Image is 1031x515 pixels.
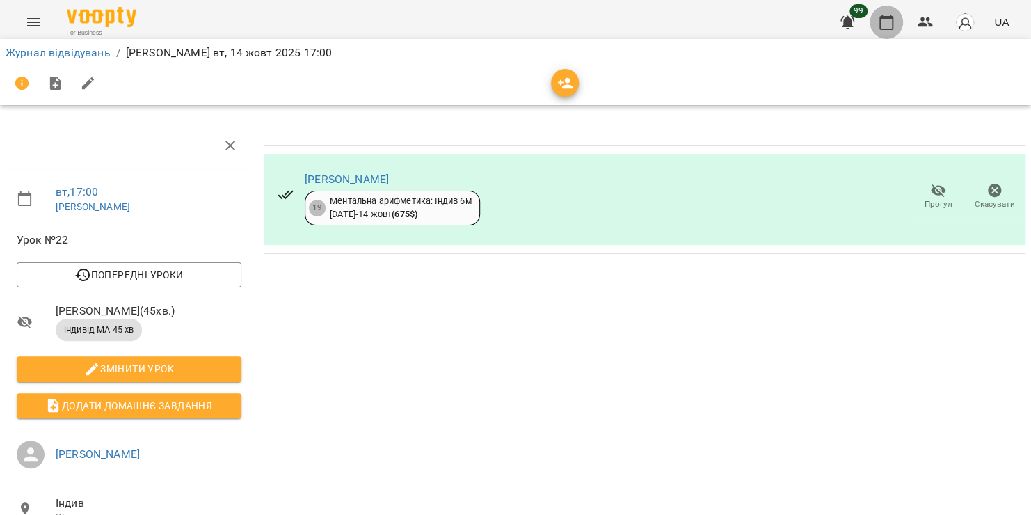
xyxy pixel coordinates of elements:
[126,45,332,61] p: [PERSON_NAME] вт, 14 жовт 2025 17:00
[925,198,952,210] span: Прогул
[17,393,241,418] button: Додати домашнє завдання
[56,201,130,212] a: [PERSON_NAME]
[56,495,241,512] span: Індив
[56,324,142,336] span: індивід МА 45 хв
[56,185,98,198] a: вт , 17:00
[966,177,1023,216] button: Скасувати
[989,9,1014,35] button: UA
[392,209,417,219] b: ( 675 $ )
[17,262,241,287] button: Попередні уроки
[305,173,389,186] a: [PERSON_NAME]
[56,447,140,461] a: [PERSON_NAME]
[28,360,230,377] span: Змінити урок
[6,45,1025,61] nav: breadcrumb
[17,6,50,39] button: Menu
[116,45,120,61] li: /
[28,267,230,283] span: Попередні уроки
[28,397,230,414] span: Додати домашнє завдання
[309,200,326,216] div: 19
[975,198,1015,210] span: Скасувати
[6,46,111,59] a: Журнал відвідувань
[955,13,975,32] img: avatar_s.png
[17,356,241,381] button: Змінити урок
[17,232,241,248] span: Урок №22
[56,303,241,319] span: [PERSON_NAME] ( 45 хв. )
[910,177,966,216] button: Прогул
[849,4,868,18] span: 99
[67,7,136,27] img: Voopty Logo
[994,15,1009,29] span: UA
[67,29,136,38] span: For Business
[330,195,471,221] div: Ментальна арифметика: Індив 6м [DATE] - 14 жовт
